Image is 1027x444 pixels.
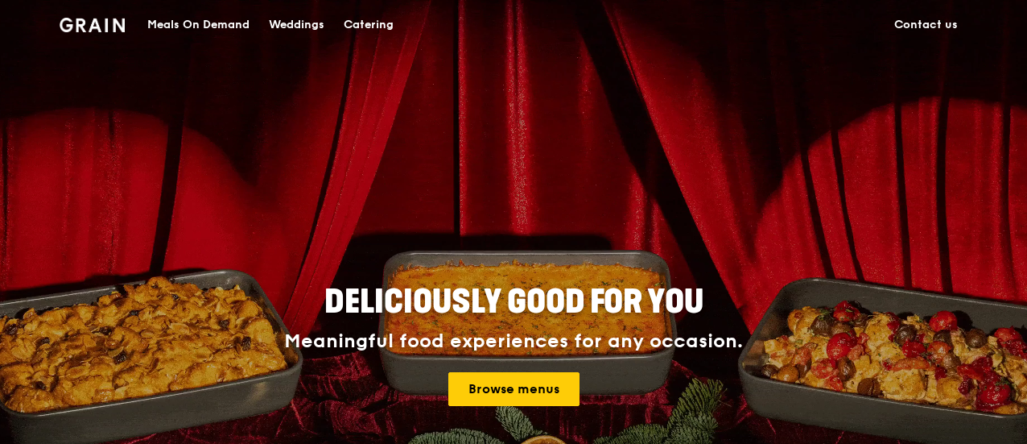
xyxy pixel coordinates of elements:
[259,1,334,49] a: Weddings
[334,1,403,49] a: Catering
[60,18,125,32] img: Grain
[147,1,250,49] div: Meals On Demand
[344,1,394,49] div: Catering
[885,1,967,49] a: Contact us
[224,330,803,353] div: Meaningful food experiences for any occasion.
[324,283,703,322] span: Deliciously good for you
[448,372,579,406] a: Browse menus
[269,1,324,49] div: Weddings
